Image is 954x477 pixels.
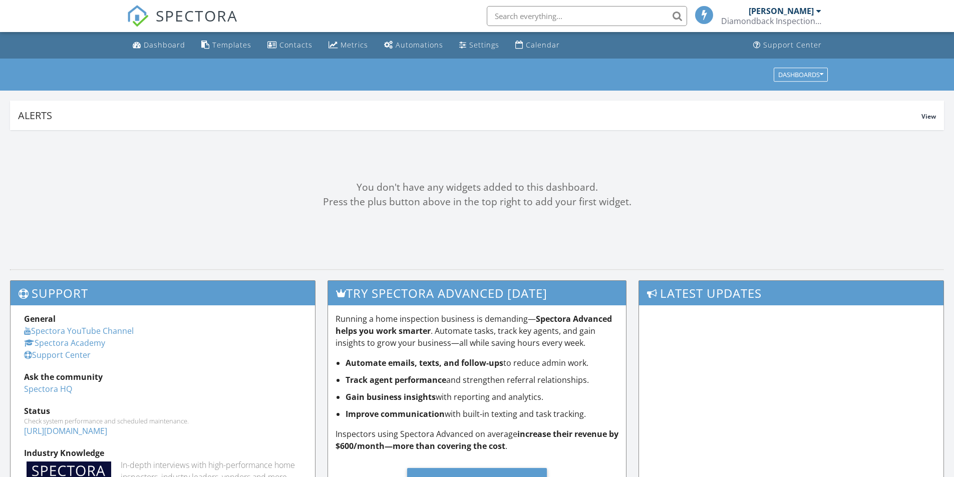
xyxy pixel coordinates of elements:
[24,325,134,336] a: Spectora YouTube Channel
[10,180,944,195] div: You don't have any widgets added to this dashboard.
[144,40,185,50] div: Dashboard
[336,313,612,336] strong: Spectora Advanced helps you work smarter
[346,408,445,419] strong: Improve communication
[346,408,619,420] li: with built-in texting and task tracking.
[325,36,372,55] a: Metrics
[774,68,828,82] button: Dashboards
[129,36,189,55] a: Dashboard
[749,6,814,16] div: [PERSON_NAME]
[11,281,315,305] h3: Support
[749,36,826,55] a: Support Center
[212,40,251,50] div: Templates
[197,36,255,55] a: Templates
[455,36,503,55] a: Settings
[921,112,936,121] span: View
[721,16,821,26] div: Diamondback Inspection Service
[24,383,72,394] a: Spectora HQ
[24,417,301,425] div: Check system performance and scheduled maintenance.
[336,428,618,451] strong: increase their revenue by $600/month—more than covering the cost
[763,40,822,50] div: Support Center
[24,447,301,459] div: Industry Knowledge
[24,313,56,324] strong: General
[341,40,368,50] div: Metrics
[639,281,943,305] h3: Latest Updates
[328,281,626,305] h3: Try spectora advanced [DATE]
[346,374,446,385] strong: Track agent performance
[380,36,447,55] a: Automations (Basic)
[469,40,499,50] div: Settings
[487,6,687,26] input: Search everything...
[127,5,149,27] img: The Best Home Inspection Software - Spectora
[263,36,316,55] a: Contacts
[526,40,560,50] div: Calendar
[778,71,823,78] div: Dashboards
[279,40,312,50] div: Contacts
[127,14,238,35] a: SPECTORA
[24,337,105,348] a: Spectora Academy
[396,40,443,50] div: Automations
[346,391,436,402] strong: Gain business insights
[346,357,619,369] li: to reduce admin work.
[18,109,921,122] div: Alerts
[10,195,944,209] div: Press the plus button above in the top right to add your first widget.
[346,391,619,403] li: with reporting and analytics.
[336,428,619,452] p: Inspectors using Spectora Advanced on average .
[346,374,619,386] li: and strengthen referral relationships.
[346,357,503,368] strong: Automate emails, texts, and follow-ups
[511,36,564,55] a: Calendar
[24,371,301,383] div: Ask the community
[156,5,238,26] span: SPECTORA
[24,405,301,417] div: Status
[24,425,107,436] a: [URL][DOMAIN_NAME]
[336,313,619,349] p: Running a home inspection business is demanding— . Automate tasks, track key agents, and gain ins...
[24,349,91,360] a: Support Center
